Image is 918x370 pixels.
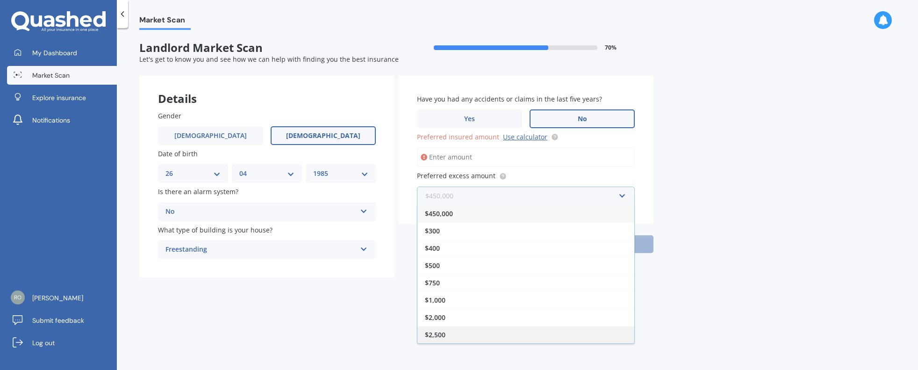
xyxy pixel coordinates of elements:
a: Explore insurance [7,88,117,107]
span: Date of birth [158,149,198,158]
span: $1,000 [425,296,445,305]
span: [DEMOGRAPHIC_DATA] [286,132,360,140]
a: [PERSON_NAME] [7,289,117,307]
span: $750 [425,278,440,287]
a: Submit feedback [7,311,117,330]
span: $2,000 [425,313,445,322]
span: Market Scan [32,71,70,80]
span: Notifications [32,116,70,125]
span: [PERSON_NAME] [32,293,83,303]
a: Notifications [7,111,117,130]
span: $2,500 [425,330,445,339]
div: No [165,206,356,218]
div: Details [139,75,394,103]
span: Preferred excess amount [417,172,495,181]
a: My Dashboard [7,44,117,62]
img: e5f2c059e66f3a8a41c3f38a964189cd [11,290,25,305]
span: Let's get to know you and see how we can help with finding you the best insurance [139,55,399,64]
input: Enter amount [417,147,635,167]
div: Freestanding [165,244,356,255]
a: Market Scan [7,66,117,85]
a: Log out [7,334,117,352]
span: Log out [32,338,55,348]
a: Use calculator [503,132,547,141]
span: What type of building is your house? [158,225,273,234]
span: [DEMOGRAPHIC_DATA] [174,132,247,140]
span: $450,000 [425,209,453,218]
span: Landlord Market Scan [139,41,396,55]
span: 70 % [605,44,617,51]
span: $300 [425,226,440,235]
span: Explore insurance [32,93,86,102]
span: Is there an alarm system? [158,188,238,196]
span: $400 [425,244,440,253]
span: Gender [158,111,181,120]
span: My Dashboard [32,48,77,58]
span: Yes [464,115,475,123]
span: Submit feedback [32,316,84,325]
span: Have you had any accidents or claims in the last five years? [417,94,602,103]
span: Market Scan [139,15,191,28]
span: Preferred insured amount [417,132,499,141]
span: No [578,115,587,123]
span: $500 [425,261,440,270]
